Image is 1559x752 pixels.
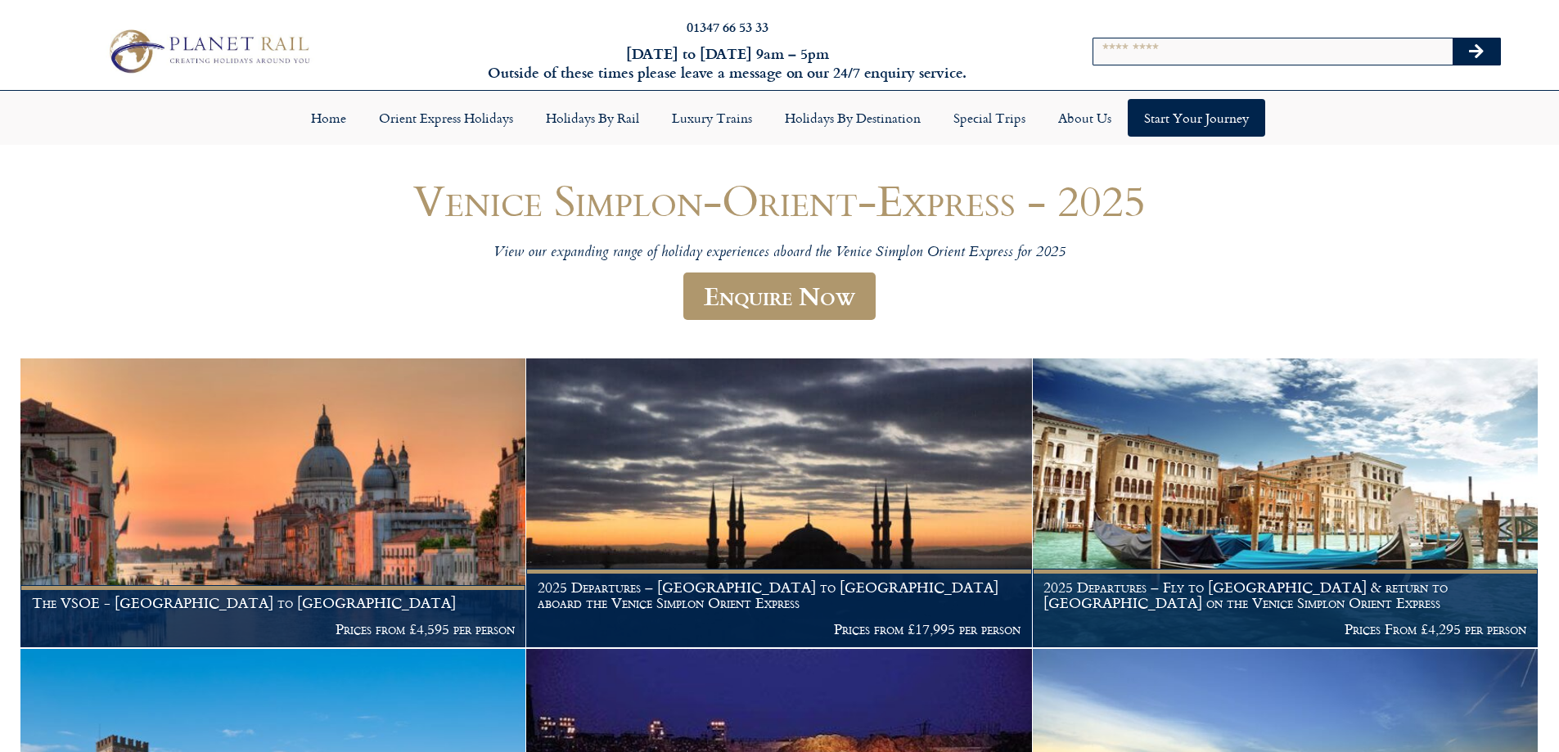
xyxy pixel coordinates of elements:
[363,99,529,137] a: Orient Express Holidays
[683,272,876,321] a: Enquire Now
[20,358,525,647] img: Orient Express Special Venice compressed
[768,99,937,137] a: Holidays by Destination
[1453,38,1500,65] button: Search
[101,25,315,77] img: Planet Rail Train Holidays Logo
[538,621,1021,637] p: Prices from £17,995 per person
[289,244,1271,263] p: View our expanding range of holiday experiences aboard the Venice Simplon Orient Express for 2025
[295,99,363,137] a: Home
[937,99,1042,137] a: Special Trips
[1128,99,1265,137] a: Start your Journey
[1043,579,1526,611] h1: 2025 Departures – Fly to [GEOGRAPHIC_DATA] & return to [GEOGRAPHIC_DATA] on the Venice Simplon Or...
[420,44,1035,83] h6: [DATE] to [DATE] 9am – 5pm Outside of these times please leave a message on our 24/7 enquiry serv...
[1033,358,1539,648] a: 2025 Departures – Fly to [GEOGRAPHIC_DATA] & return to [GEOGRAPHIC_DATA] on the Venice Simplon Or...
[687,17,768,36] a: 01347 66 53 33
[1043,621,1526,637] p: Prices From £4,295 per person
[1042,99,1128,137] a: About Us
[529,99,656,137] a: Holidays by Rail
[526,358,1032,648] a: 2025 Departures – [GEOGRAPHIC_DATA] to [GEOGRAPHIC_DATA] aboard the Venice Simplon Orient Express...
[20,358,526,648] a: The VSOE - [GEOGRAPHIC_DATA] to [GEOGRAPHIC_DATA] Prices from £4,595 per person
[1033,358,1538,647] img: venice aboard the Orient Express
[32,595,515,611] h1: The VSOE - [GEOGRAPHIC_DATA] to [GEOGRAPHIC_DATA]
[289,176,1271,224] h1: Venice Simplon-Orient-Express - 2025
[32,621,515,637] p: Prices from £4,595 per person
[538,579,1021,611] h1: 2025 Departures – [GEOGRAPHIC_DATA] to [GEOGRAPHIC_DATA] aboard the Venice Simplon Orient Express
[8,99,1551,137] nav: Menu
[656,99,768,137] a: Luxury Trains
